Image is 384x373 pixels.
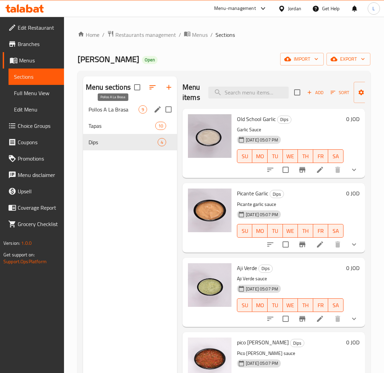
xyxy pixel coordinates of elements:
[255,226,265,236] span: MO
[286,151,295,161] span: WE
[188,263,231,307] img: Aji Verde
[89,138,158,146] span: Dips
[130,80,144,94] span: Select all sections
[9,69,64,85] a: Sections
[18,138,59,146] span: Coupons
[3,216,64,232] a: Grocery Checklist
[3,167,64,183] a: Menu disclaimer
[332,55,365,63] span: export
[83,99,177,153] nav: Menu sections
[3,118,64,134] a: Choice Groups
[331,151,341,161] span: SA
[3,19,64,36] a: Edit Restaurant
[210,31,213,39] li: /
[144,79,161,95] span: Sort sections
[283,224,298,238] button: WE
[237,114,276,124] span: Old School Garlic
[153,104,163,115] button: edit
[298,149,313,163] button: TH
[139,105,147,114] div: items
[268,224,283,238] button: TU
[313,224,329,238] button: FR
[262,162,278,178] button: sort-choices
[286,300,295,310] span: WE
[316,240,324,249] a: Edit menu item
[237,188,268,198] span: Picante Garlic
[268,298,283,312] button: TU
[192,31,208,39] span: Menus
[283,149,298,163] button: WE
[316,300,326,310] span: FR
[301,151,310,161] span: TH
[270,190,284,198] div: Dips
[158,138,166,146] div: items
[316,315,324,323] a: Edit menu item
[89,122,155,130] span: Tapas
[18,24,59,32] span: Edit Restaurant
[294,162,310,178] button: Branch-specific-item
[142,57,158,63] span: Open
[83,118,177,134] div: Tapas10
[78,31,99,39] a: Home
[3,239,20,248] span: Version:
[155,122,166,130] div: items
[288,5,301,12] div: Jordan
[3,183,64,199] a: Upsell
[255,300,265,310] span: MO
[262,236,278,253] button: sort-choices
[262,311,278,327] button: sort-choices
[313,298,329,312] button: FR
[237,125,343,134] p: Garlic Sauce
[331,89,349,96] span: Sort
[350,240,358,249] svg: Show Choices
[237,263,257,273] span: Aji Verde
[283,298,298,312] button: WE
[278,237,293,252] span: Select to update
[14,73,59,81] span: Sections
[156,123,166,129] span: 10
[278,312,293,326] span: Select to update
[346,162,362,178] button: show more
[240,300,250,310] span: SU
[252,149,268,163] button: MO
[18,40,59,48] span: Branches
[78,51,139,67] span: [PERSON_NAME]
[270,151,280,161] span: TU
[142,56,158,64] div: Open
[346,263,359,273] h6: 0 JOD
[316,226,326,236] span: FR
[243,360,281,367] span: [DATE] 05:07 PM
[139,106,147,113] span: 9
[107,30,176,39] a: Restaurants management
[21,239,32,248] span: 1.0.0
[115,31,176,39] span: Restaurants management
[18,154,59,163] span: Promotions
[277,116,291,123] span: Dips
[3,250,35,259] span: Get support on:
[188,114,231,158] img: Old School Garlic
[19,56,59,64] span: Menus
[237,274,343,283] p: Aji Verde sauce
[304,87,326,98] span: Add item
[328,224,343,238] button: SA
[346,114,359,124] h6: 0 JOD
[18,204,59,212] span: Coverage Report
[83,134,177,150] div: Dips4
[14,105,59,114] span: Edit Menu
[329,87,351,98] button: Sort
[290,85,304,100] span: Select section
[304,87,326,98] button: Add
[18,122,59,130] span: Choice Groups
[326,87,354,98] span: Sort items
[346,236,362,253] button: show more
[78,30,370,39] nav: breadcrumb
[3,134,64,150] a: Coupons
[18,171,59,179] span: Menu disclaimer
[301,300,310,310] span: TH
[255,151,265,161] span: MO
[277,116,291,124] div: Dips
[252,298,268,312] button: MO
[331,226,341,236] span: SA
[188,189,231,232] img: Picante Garlic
